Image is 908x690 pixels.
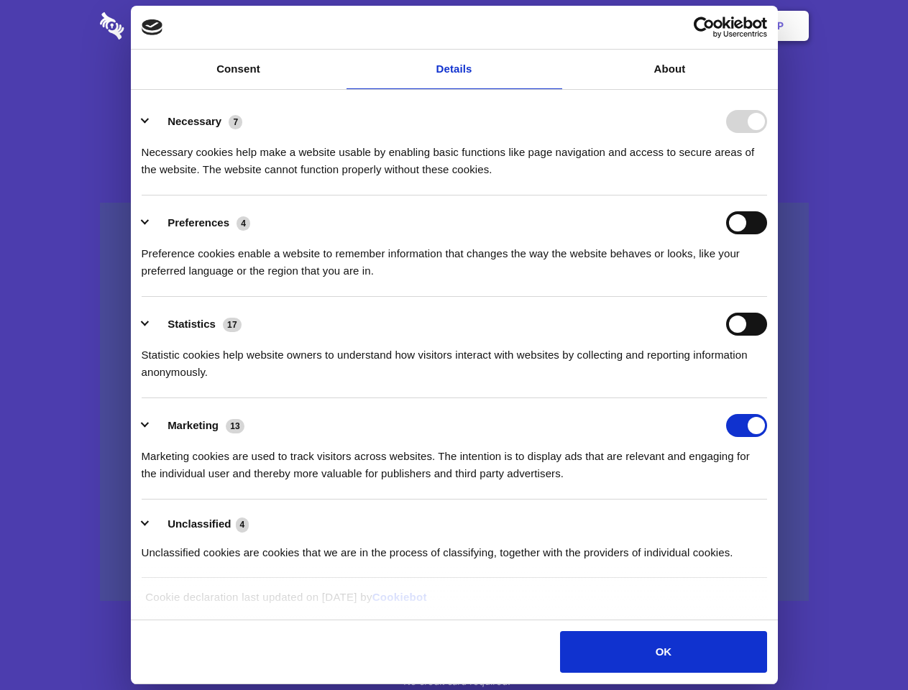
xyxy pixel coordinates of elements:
button: Marketing (13) [142,414,254,437]
button: Preferences (4) [142,211,260,234]
button: Statistics (17) [142,313,251,336]
div: Unclassified cookies are cookies that we are in the process of classifying, together with the pro... [142,533,767,561]
label: Statistics [168,318,216,330]
a: Wistia video thumbnail [100,203,809,602]
iframe: Drift Widget Chat Controller [836,618,891,673]
div: Statistic cookies help website owners to understand how visitors interact with websites by collec... [142,336,767,381]
a: Pricing [422,4,485,48]
a: Cookiebot [372,591,427,603]
span: 17 [223,318,242,332]
div: Marketing cookies are used to track visitors across websites. The intention is to display ads tha... [142,437,767,482]
img: logo-wordmark-white-trans-d4663122ce5f474addd5e946df7df03e33cb6a1c49d2221995e7729f52c070b2.svg [100,12,223,40]
span: 4 [236,517,249,532]
a: Usercentrics Cookiebot - opens in a new window [641,17,767,38]
a: About [562,50,778,89]
h1: Eliminate Slack Data Loss. [100,65,809,116]
label: Marketing [168,419,219,431]
div: Preference cookies enable a website to remember information that changes the way the website beha... [142,234,767,280]
a: Details [347,50,562,89]
label: Necessary [168,115,221,127]
button: OK [560,631,766,673]
a: Login [652,4,715,48]
div: Cookie declaration last updated on [DATE] by [134,589,774,617]
button: Necessary (7) [142,110,252,133]
a: Consent [131,50,347,89]
div: Necessary cookies help make a website usable by enabling basic functions like page navigation and... [142,133,767,178]
span: 7 [229,115,242,129]
img: logo [142,19,163,35]
button: Unclassified (4) [142,515,258,533]
a: Contact [583,4,649,48]
label: Preferences [168,216,229,229]
span: 13 [226,419,244,433]
h4: Auto-redaction of sensitive data, encrypted data sharing and self-destructing private chats. Shar... [100,131,809,178]
span: 4 [237,216,250,231]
